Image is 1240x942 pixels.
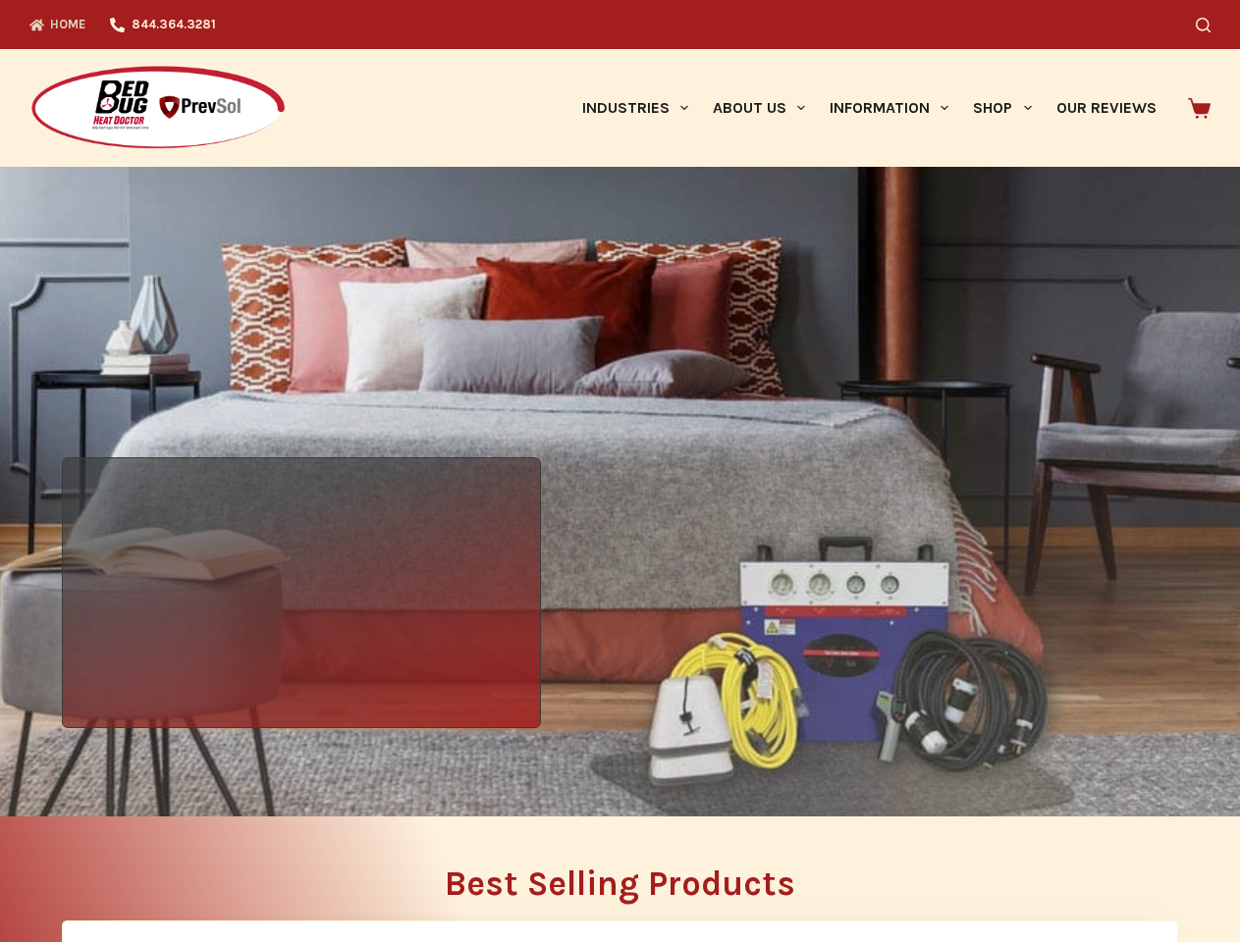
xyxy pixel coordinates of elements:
[1196,18,1211,32] button: Search
[62,866,1178,901] h2: Best Selling Products
[569,49,700,167] a: Industries
[29,65,287,152] img: Prevsol/Bed Bug Heat Doctor
[700,49,817,167] a: About Us
[569,49,1168,167] nav: Primary
[961,49,1044,167] a: Shop
[1044,49,1168,167] a: Our Reviews
[818,49,961,167] a: Information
